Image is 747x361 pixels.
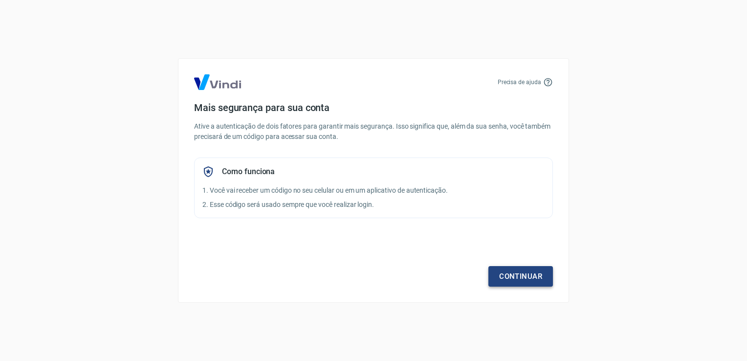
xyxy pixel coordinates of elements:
p: 2. Esse código será usado sempre que você realizar login. [202,200,545,210]
img: Logo Vind [194,74,241,90]
a: Continuar [488,266,553,287]
p: Precisa de ajuda [498,78,541,87]
h5: Como funciona [222,167,275,177]
h4: Mais segurança para sua conta [194,102,553,113]
p: Ative a autenticação de dois fatores para garantir mais segurança. Isso significa que, além da su... [194,121,553,142]
p: 1. Você vai receber um código no seu celular ou em um aplicativo de autenticação. [202,185,545,196]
